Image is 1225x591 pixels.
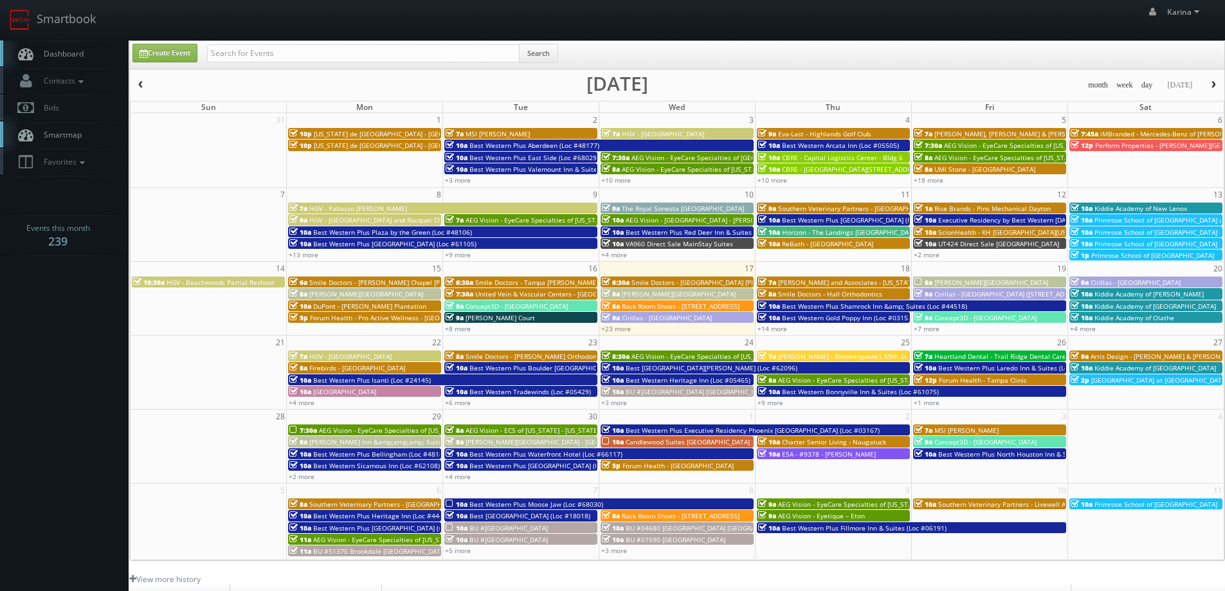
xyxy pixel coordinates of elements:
[466,426,671,435] span: AEG Vision - ECS of [US_STATE] - [US_STATE] Valley Family Eye Care
[743,188,755,201] span: 10
[289,523,311,532] span: 10a
[289,472,314,481] a: +2 more
[914,129,932,138] span: 7a
[289,352,307,361] span: 7a
[758,289,776,298] span: 8a
[1091,278,1181,287] span: Cirillas - [GEOGRAPHIC_DATA]
[313,376,431,385] span: Best Western Plus Isanti (Loc #24145)
[475,278,693,287] span: Smile Doctors - Tampa [PERSON_NAME] [PERSON_NAME] Orthodontics
[1137,77,1157,93] button: day
[602,363,624,372] span: 10a
[826,102,840,113] span: Thu
[934,426,999,435] span: MSI [PERSON_NAME]
[602,302,620,311] span: 8a
[319,426,558,435] span: AEG Vision - EyeCare Specialties of [US_STATE] – Southwest Orlando Eye Care
[466,302,568,311] span: Concept3D - [GEOGRAPHIC_DATA]
[289,387,311,396] span: 10a
[934,165,1035,174] span: UMI Stone - [GEOGRAPHIC_DATA]
[631,153,907,162] span: AEG Vision - EyeCare Specialties of [GEOGRAPHIC_DATA][US_STATE] - [GEOGRAPHIC_DATA]
[1217,113,1224,127] span: 6
[914,289,932,298] span: 9a
[900,188,911,201] span: 11
[602,228,624,237] span: 10a
[132,44,197,62] a: Create Event
[289,363,307,372] span: 8a
[1091,251,1214,260] span: Primrose School of [GEOGRAPHIC_DATA]
[313,461,440,470] span: Best Western Sicamous Inn (Loc #62108)
[1094,204,1187,213] span: Kiddie Academy of New Lenox
[914,352,932,361] span: 7a
[1094,239,1217,248] span: Primrose School of [GEOGRAPHIC_DATA]
[758,437,780,446] span: 10a
[309,289,423,298] span: [PERSON_NAME][GEOGRAPHIC_DATA]
[37,48,84,59] span: Dashboard
[289,289,307,298] span: 8a
[782,153,903,162] span: CBRE - Capital Logistics Center - Bldg 6
[782,387,939,396] span: Best Western Bonnyville Inn & Suites (Loc #61075)
[289,302,311,311] span: 10a
[435,188,442,201] span: 8
[602,278,630,287] span: 6:30a
[758,215,780,224] span: 10a
[446,302,464,311] span: 9a
[1094,289,1204,298] span: Kiddie Academy of [PERSON_NAME]
[1071,313,1093,322] span: 10a
[985,102,994,113] span: Fri
[934,352,1066,361] span: Heartland Dental - Trail Ridge Dental Care
[938,239,1059,248] span: UT424 Direct Sale [GEOGRAPHIC_DATA]
[313,535,541,544] span: AEG Vision - EyeCare Specialties of [US_STATE] – [PERSON_NAME] EyeCare
[602,511,620,520] span: 8a
[758,352,776,361] span: 7a
[602,165,620,174] span: 8a
[778,204,988,213] span: Southern Veterinary Partners - [GEOGRAPHIC_DATA][PERSON_NAME]
[469,535,548,544] span: BU #[GEOGRAPHIC_DATA]
[314,141,491,150] span: [US_STATE] de [GEOGRAPHIC_DATA] - [GEOGRAPHIC_DATA]
[938,228,1090,237] span: ScionHealth - KH [GEOGRAPHIC_DATA][US_STATE]
[622,165,839,174] span: AEG Vision - EyeCare Specialties of [US_STATE] - In Focus Vision Center
[758,239,780,248] span: 10a
[914,153,932,162] span: 8a
[446,363,467,372] span: 10a
[1094,313,1174,322] span: Kiddie Academy of Olathe
[622,289,736,298] span: [PERSON_NAME][GEOGRAPHIC_DATA]
[934,313,1037,322] span: Concept3D - [GEOGRAPHIC_DATA]
[445,546,471,555] a: +5 more
[758,387,780,396] span: 10a
[758,398,783,407] a: +9 more
[289,228,311,237] span: 10a
[782,165,988,174] span: CBRE - [GEOGRAPHIC_DATA][STREET_ADDRESS][GEOGRAPHIC_DATA]
[446,450,467,459] span: 10a
[758,302,780,311] span: 10a
[592,188,599,201] span: 9
[1163,77,1197,93] button: [DATE]
[466,215,714,224] span: AEG Vision - EyeCare Specialties of [US_STATE] – EyeCare in [GEOGRAPHIC_DATA]
[602,461,621,470] span: 5p
[289,398,314,407] a: +4 more
[602,215,624,224] span: 10a
[445,250,471,259] a: +9 more
[602,153,630,162] span: 7:30a
[314,129,491,138] span: [US_STATE] de [GEOGRAPHIC_DATA] - [GEOGRAPHIC_DATA]
[778,289,882,298] span: Smile Doctors - Hall Orthodontics
[26,222,90,235] span: Events this month
[1139,102,1152,113] span: Sat
[778,511,865,520] span: AEG Vision - Eyetique – Eton
[914,278,932,287] span: 8a
[289,313,308,322] span: 5p
[601,176,631,185] a: +10 more
[446,278,473,287] span: 6:30a
[469,500,603,509] span: Best Western Plus Moose Jaw (Loc #68030)
[313,387,376,396] span: [GEOGRAPHIC_DATA]
[914,437,932,446] span: 9a
[469,153,599,162] span: Best Western Plus East Side (Loc #68029)
[934,278,1048,287] span: [PERSON_NAME][GEOGRAPHIC_DATA]
[669,102,685,113] span: Wed
[602,204,620,213] span: 9a
[938,450,1124,459] span: Best Western Plus North Houston Inn & Suites (Loc #44475)
[1212,188,1224,201] span: 13
[622,511,740,520] span: Rack Room Shoes - [STREET_ADDRESS]
[914,500,936,509] span: 10a
[466,313,535,322] span: [PERSON_NAME] Court
[782,523,947,532] span: Best Western Plus Fillmore Inn & Suites (Loc #06191)
[469,511,590,520] span: Best [GEOGRAPHIC_DATA] (Loc #18018)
